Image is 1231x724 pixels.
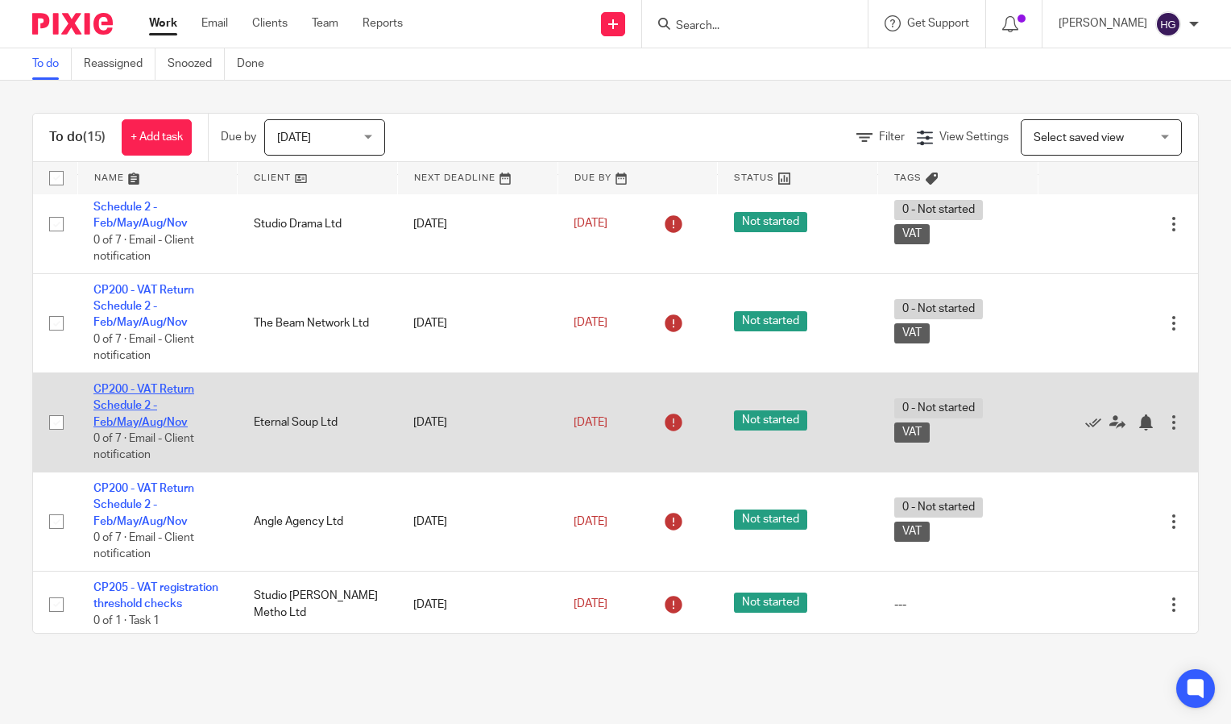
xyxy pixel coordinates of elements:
[397,572,557,638] td: [DATE]
[93,483,194,527] a: CP200 - VAT Return Schedule 2 - Feb/May/Aug/Nov
[397,273,557,372] td: [DATE]
[93,185,194,230] a: CP200 - VAT Return Schedule 2 - Feb/May/Aug/Nov
[397,372,557,472] td: [DATE]
[1155,11,1181,37] img: svg%3E
[93,582,218,610] a: CP205 - VAT registration threshold checks
[168,48,225,80] a: Snoozed
[734,593,807,613] span: Not started
[894,299,983,319] span: 0 - Not started
[122,119,192,156] a: + Add task
[894,597,1022,613] div: ---
[84,48,155,80] a: Reassigned
[312,15,338,31] a: Team
[574,218,607,230] span: [DATE]
[93,384,194,428] a: CP200 - VAT Return Schedule 2 - Feb/May/Aug/Nov
[238,572,398,638] td: Studio [PERSON_NAME] Metho Ltd
[252,15,288,31] a: Clients
[93,285,194,329] a: CP200 - VAT Return Schedule 2 - Feb/May/Aug/Nov
[149,15,177,31] a: Work
[221,129,256,145] p: Due by
[1085,414,1109,431] a: Mark as done
[894,398,983,418] span: 0 - Not started
[237,48,276,80] a: Done
[734,410,807,431] span: Not started
[83,131,106,144] span: (15)
[93,532,194,560] span: 0 of 7 · Email - Client notification
[674,19,819,34] input: Search
[894,522,930,542] span: VAT
[939,131,1009,143] span: View Settings
[201,15,228,31] a: Email
[734,510,807,530] span: Not started
[1059,15,1147,31] p: [PERSON_NAME]
[894,323,930,343] span: VAT
[734,311,807,331] span: Not started
[894,422,930,443] span: VAT
[894,200,983,220] span: 0 - Not started
[734,212,807,232] span: Not started
[49,129,106,146] h1: To do
[879,131,905,143] span: Filter
[32,48,72,80] a: To do
[93,433,194,461] span: 0 of 7 · Email - Client notification
[93,235,194,263] span: 0 of 7 · Email - Client notification
[93,334,194,362] span: 0 of 7 · Email - Client notification
[894,173,922,182] span: Tags
[574,598,607,610] span: [DATE]
[238,372,398,472] td: Eternal Soup Ltd
[894,224,930,244] span: VAT
[574,516,607,527] span: [DATE]
[574,417,607,428] span: [DATE]
[238,472,398,571] td: Angle Agency Ltd
[93,615,160,626] span: 0 of 1 · Task 1
[238,273,398,372] td: The Beam Network Ltd
[907,18,969,29] span: Get Support
[363,15,403,31] a: Reports
[277,132,311,144] span: [DATE]
[894,497,983,518] span: 0 - Not started
[574,318,607,329] span: [DATE]
[397,174,557,273] td: [DATE]
[1034,132,1124,144] span: Select saved view
[32,13,113,35] img: Pixie
[397,472,557,571] td: [DATE]
[238,174,398,273] td: Studio Drama Ltd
